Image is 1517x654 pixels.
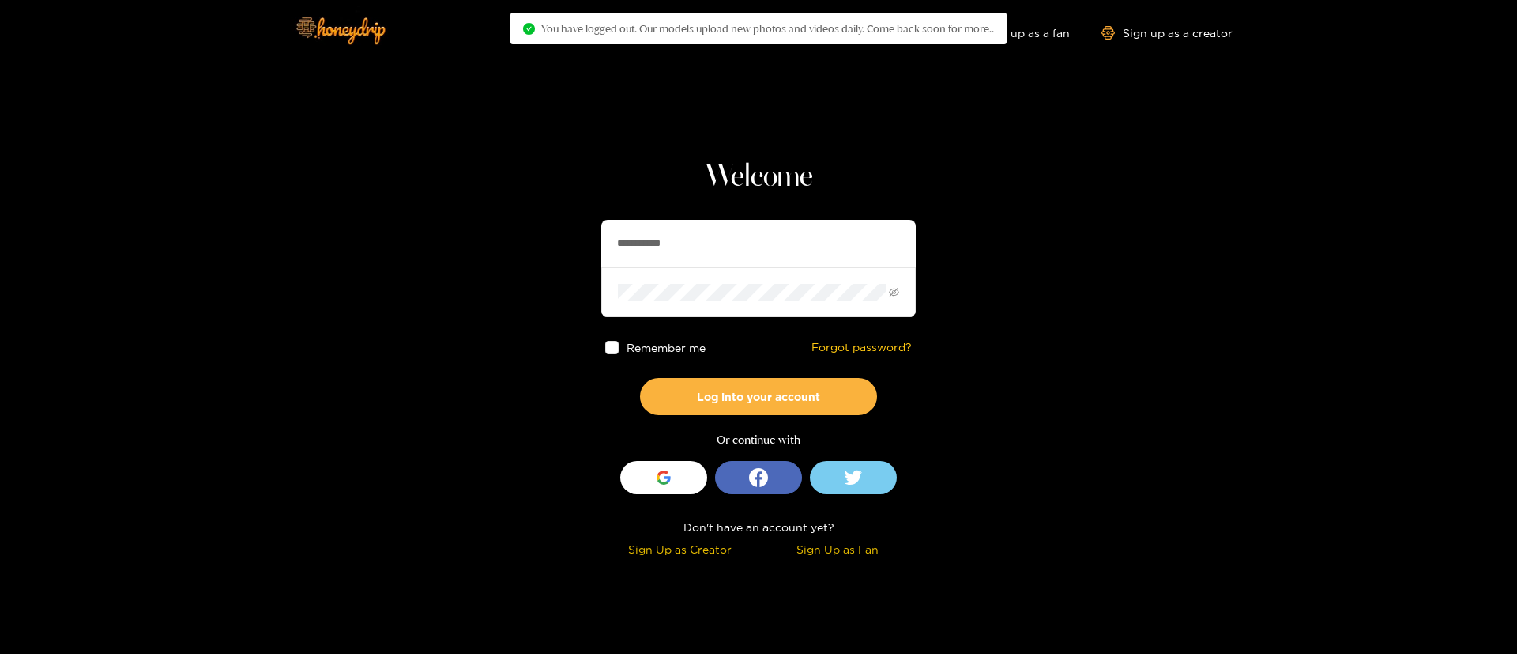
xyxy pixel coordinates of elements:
a: Sign up as a fan [962,26,1070,40]
button: Log into your account [640,378,877,415]
span: eye-invisible [889,287,899,297]
div: Sign Up as Fan [762,540,912,558]
a: Forgot password? [811,341,912,354]
div: Don't have an account yet? [601,518,916,536]
div: Or continue with [601,431,916,449]
a: Sign up as a creator [1101,26,1233,40]
span: check-circle [523,23,535,35]
span: Remember me [627,342,706,353]
span: You have logged out. Our models upload new photos and videos daily. Come back soon for more.. [541,22,994,35]
div: Sign Up as Creator [605,540,755,558]
h1: Welcome [601,158,916,196]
